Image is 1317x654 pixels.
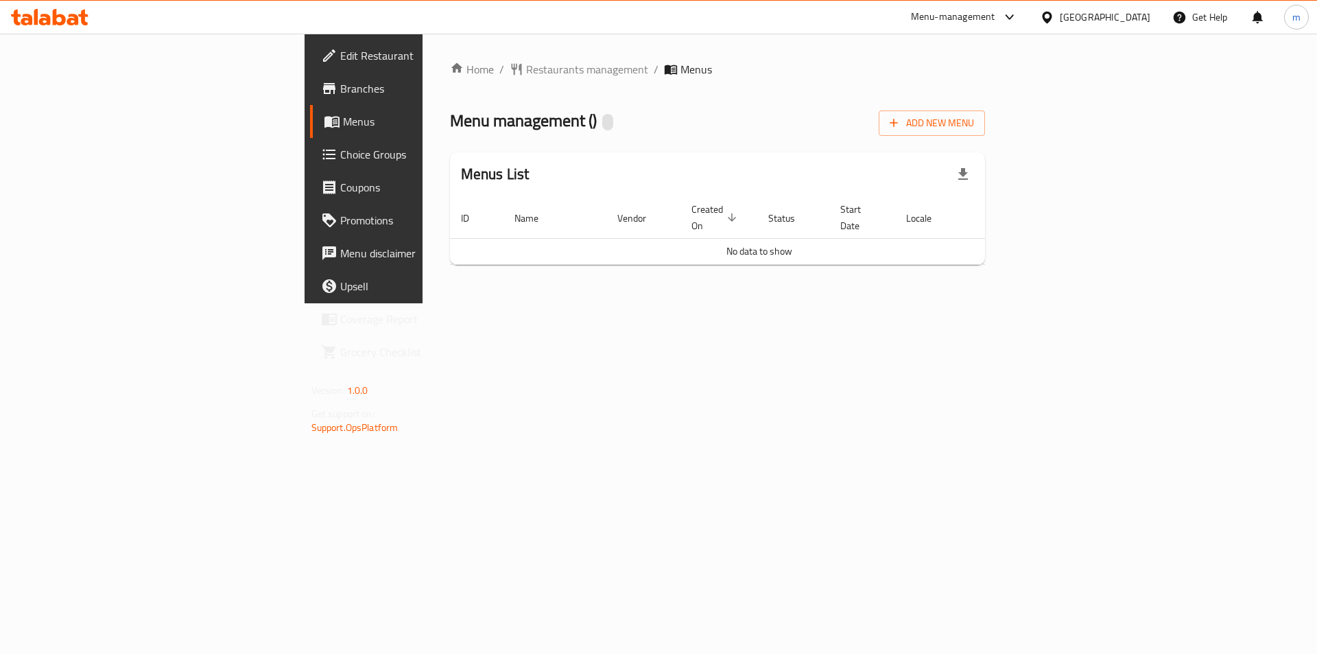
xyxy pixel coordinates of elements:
[310,138,525,171] a: Choice Groups
[340,146,514,163] span: Choice Groups
[343,113,514,130] span: Menus
[879,110,985,136] button: Add New Menu
[310,270,525,303] a: Upsell
[1060,10,1150,25] div: [GEOGRAPHIC_DATA]
[340,278,514,294] span: Upsell
[340,179,514,196] span: Coupons
[840,201,879,234] span: Start Date
[510,61,648,78] a: Restaurants management
[311,419,399,436] a: Support.OpsPlatform
[514,210,556,226] span: Name
[617,210,664,226] span: Vendor
[726,242,792,260] span: No data to show
[340,344,514,360] span: Grocery Checklist
[911,9,995,25] div: Menu-management
[526,61,648,78] span: Restaurants management
[340,311,514,327] span: Coverage Report
[461,210,487,226] span: ID
[966,197,1069,239] th: Actions
[310,105,525,138] a: Menus
[680,61,712,78] span: Menus
[310,171,525,204] a: Coupons
[461,164,530,185] h2: Menus List
[310,303,525,336] a: Coverage Report
[768,210,813,226] span: Status
[310,204,525,237] a: Promotions
[340,47,514,64] span: Edit Restaurant
[347,382,368,399] span: 1.0.0
[947,158,980,191] div: Export file
[654,61,658,78] li: /
[311,382,345,399] span: Version:
[310,72,525,105] a: Branches
[450,61,986,78] nav: breadcrumb
[310,237,525,270] a: Menu disclaimer
[311,405,375,423] span: Get support on:
[310,39,525,72] a: Edit Restaurant
[340,212,514,229] span: Promotions
[691,201,741,234] span: Created On
[1292,10,1301,25] span: m
[340,80,514,97] span: Branches
[906,210,949,226] span: Locale
[450,105,597,136] span: Menu management ( )
[310,336,525,369] a: Grocery Checklist
[340,245,514,261] span: Menu disclaimer
[890,115,974,132] span: Add New Menu
[450,197,1069,265] table: enhanced table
